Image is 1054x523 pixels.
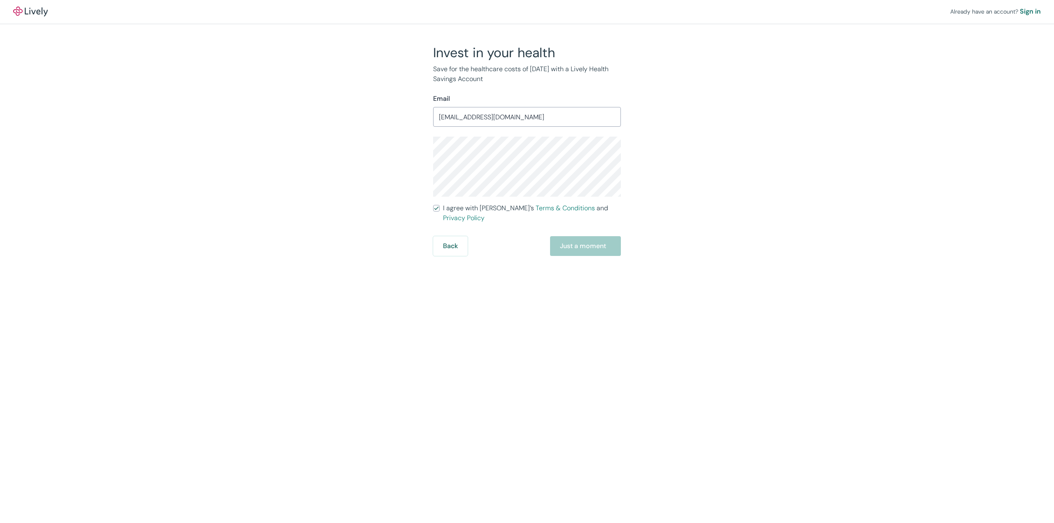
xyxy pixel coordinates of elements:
[433,236,468,256] button: Back
[443,203,621,223] span: I agree with [PERSON_NAME]’s and
[536,204,595,212] a: Terms & Conditions
[433,64,621,84] p: Save for the healthcare costs of [DATE] with a Lively Health Savings Account
[433,94,450,104] label: Email
[443,214,485,222] a: Privacy Policy
[1020,7,1041,16] a: Sign in
[13,7,48,16] a: LivelyLively
[950,7,1041,16] div: Already have an account?
[433,44,621,61] h2: Invest in your health
[13,7,48,16] img: Lively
